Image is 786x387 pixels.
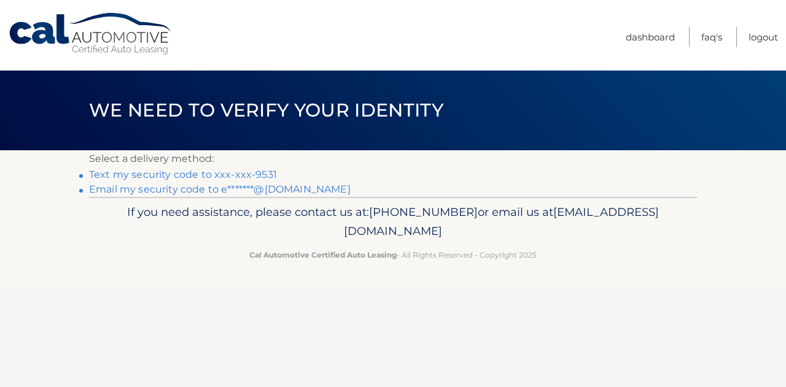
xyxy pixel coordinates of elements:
[89,150,697,167] p: Select a delivery method:
[89,99,443,121] span: We need to verify your identity
[701,27,722,47] a: FAQ's
[369,205,478,219] span: [PHONE_NUMBER]
[97,248,689,261] p: - All Rights Reserved - Copyright 2025
[749,27,778,47] a: Logout
[89,183,351,195] a: Email my security code to e*******@[DOMAIN_NAME]
[8,12,174,56] a: Cal Automotive
[89,169,277,180] a: Text my security code to xxx-xxx-9531
[249,250,397,259] strong: Cal Automotive Certified Auto Leasing
[97,202,689,242] p: If you need assistance, please contact us at: or email us at
[626,27,675,47] a: Dashboard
